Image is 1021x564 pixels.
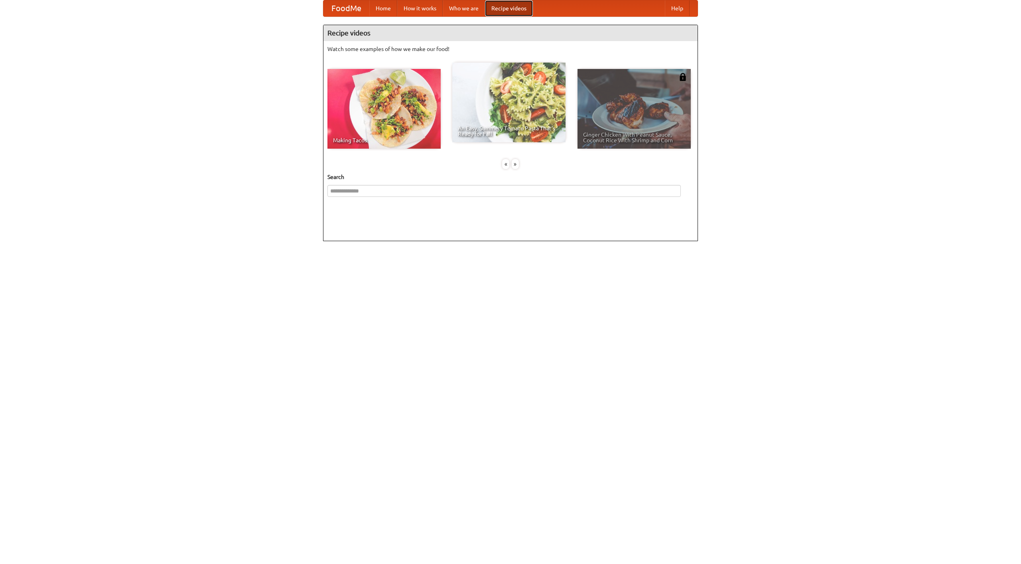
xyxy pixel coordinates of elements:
h4: Recipe videos [323,25,698,41]
a: Help [665,0,690,16]
span: Making Tacos [333,138,435,143]
span: An Easy, Summery Tomato Pasta That's Ready for Fall [458,126,560,137]
a: FoodMe [323,0,369,16]
img: 483408.png [679,73,687,81]
a: Who we are [443,0,485,16]
a: How it works [397,0,443,16]
h5: Search [327,173,694,181]
div: « [502,159,509,169]
p: Watch some examples of how we make our food! [327,45,694,53]
a: Making Tacos [327,69,441,149]
a: Recipe videos [485,0,533,16]
a: An Easy, Summery Tomato Pasta That's Ready for Fall [452,63,566,142]
div: » [512,159,519,169]
a: Home [369,0,397,16]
